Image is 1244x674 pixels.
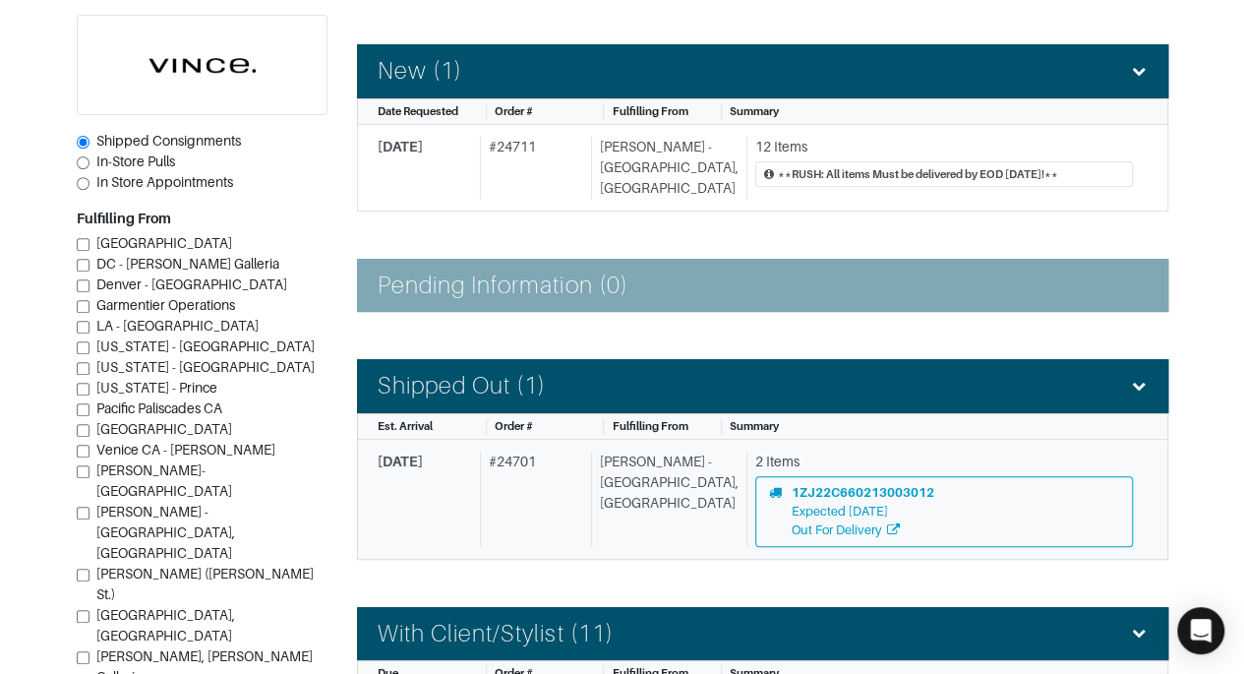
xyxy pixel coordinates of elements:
span: Garmentier Operations [96,297,235,313]
div: **RUSH: All items Must be delivered by EOD [DATE]!** [778,166,1058,183]
div: # 24701 [480,452,583,547]
input: Pacific Paliscades CA [77,403,89,416]
span: [PERSON_NAME] ([PERSON_NAME] St.) [96,566,314,602]
input: DC - [PERSON_NAME] Galleria [77,259,89,272]
span: Order # [495,420,533,432]
span: Fulfilling From [612,105,687,117]
span: [GEOGRAPHIC_DATA] [96,235,232,251]
span: LA - [GEOGRAPHIC_DATA] [96,318,259,334]
input: Garmentier Operations [77,300,89,313]
input: [US_STATE] - [GEOGRAPHIC_DATA] [77,341,89,354]
input: Shipped Consignments [77,136,89,149]
span: DC - [PERSON_NAME] Galleria [96,256,279,272]
span: Est. Arrival [378,420,433,432]
input: Venice CA - [PERSON_NAME] [77,445,89,458]
div: 1ZJ22C660213003012 [792,483,934,502]
span: Date Requested [378,105,458,117]
span: Fulfilling From [612,420,687,432]
div: 12 Items [755,137,1133,157]
div: Open Intercom Messenger [1177,607,1224,654]
span: [PERSON_NAME]-[GEOGRAPHIC_DATA] [96,462,232,499]
h4: Shipped Out (1) [378,372,547,400]
img: cyAkLTq7csKWtL9WARqkkVaF.png [78,16,326,114]
div: Out For Delivery [792,521,934,539]
input: [US_STATE] - [GEOGRAPHIC_DATA] [77,362,89,375]
span: [DATE] [378,454,423,469]
span: Denver - [GEOGRAPHIC_DATA] [96,276,287,292]
input: In-Store Pulls [77,156,89,169]
h4: Pending Information (0) [378,272,628,300]
span: [US_STATE] - [GEOGRAPHIC_DATA] [96,359,315,375]
input: Denver - [GEOGRAPHIC_DATA] [77,279,89,292]
span: Summary [730,105,779,117]
span: Shipped Consignments [96,133,241,149]
span: [US_STATE] - Prince [96,380,217,396]
div: Expected [DATE] [792,502,934,521]
h4: New (1) [378,57,462,86]
span: [US_STATE] - [GEOGRAPHIC_DATA] [96,338,315,354]
span: Pacific Paliscades CA [96,400,222,416]
input: [GEOGRAPHIC_DATA] [77,424,89,437]
input: In Store Appointments [77,177,89,190]
input: [US_STATE] - Prince [77,383,89,396]
span: Venice CA - [PERSON_NAME] [96,442,275,458]
div: # 24711 [480,137,583,199]
input: [PERSON_NAME]-[GEOGRAPHIC_DATA] [77,465,89,478]
span: [GEOGRAPHIC_DATA] [96,421,232,437]
input: [PERSON_NAME], [PERSON_NAME] Galleria [77,651,89,664]
h4: With Client/Stylist (11) [378,620,614,648]
input: [GEOGRAPHIC_DATA] [77,238,89,251]
input: [GEOGRAPHIC_DATA], [GEOGRAPHIC_DATA] [77,610,89,623]
input: [PERSON_NAME] ([PERSON_NAME] St.) [77,569,89,582]
a: 1ZJ22C660213003012Expected [DATE]Out For Delivery [755,476,1133,547]
span: In-Store Pulls [96,153,175,169]
label: Fulfilling From [77,209,171,229]
span: Summary [730,420,779,432]
input: LA - [GEOGRAPHIC_DATA] [77,321,89,334]
div: [PERSON_NAME] - [GEOGRAPHIC_DATA], [GEOGRAPHIC_DATA] [591,137,739,199]
span: [PERSON_NAME] - [GEOGRAPHIC_DATA], [GEOGRAPHIC_DATA] [96,504,235,561]
div: 2 Items [755,452,1133,472]
span: In Store Appointments [96,174,233,190]
span: [DATE] [378,139,423,154]
div: [PERSON_NAME] - [GEOGRAPHIC_DATA], [GEOGRAPHIC_DATA] [591,452,739,547]
input: [PERSON_NAME] - [GEOGRAPHIC_DATA], [GEOGRAPHIC_DATA] [77,507,89,520]
span: Order # [495,105,533,117]
span: [GEOGRAPHIC_DATA], [GEOGRAPHIC_DATA] [96,607,235,643]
